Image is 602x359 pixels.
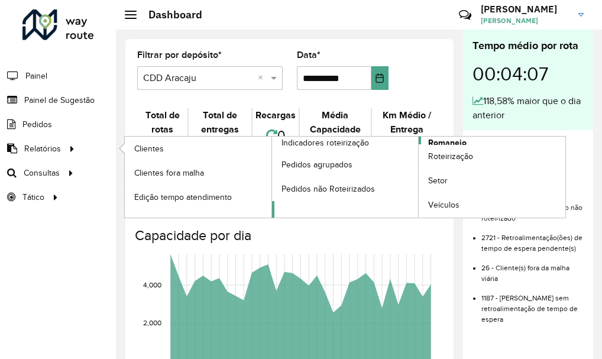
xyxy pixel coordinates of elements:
span: Painel de Sugestão [24,94,95,106]
li: 1187 - [PERSON_NAME] sem retroalimentação de tempo de espera [481,284,584,325]
a: Setor [419,169,565,193]
span: Edição tempo atendimento [134,191,232,203]
span: Tático [22,191,44,203]
span: Indicadores roteirização [281,137,369,149]
span: Veículos [428,199,459,211]
label: Filtrar por depósito [137,48,222,62]
a: Clientes [125,137,271,160]
div: Total de rotas [140,108,185,137]
div: 118,58% maior que o dia anterior [472,94,584,122]
li: 2721 - Retroalimentação(ões) de tempo de espera pendente(s) [481,224,584,254]
h4: Capacidade por dia [135,227,442,244]
div: Média Capacidade [303,108,368,137]
div: 00:04:07 [472,54,584,94]
span: Clientes [134,143,164,155]
li: 26 - Cliente(s) fora da malha viária [481,254,584,284]
span: Pedidos não Roteirizados [281,183,375,195]
a: Roteirização [419,145,565,169]
button: Choose Date [371,66,389,90]
a: Veículos [419,193,565,217]
text: 2,000 [143,319,161,326]
h2: Dashboard [137,8,202,21]
div: Recargas [255,108,296,122]
div: Total de entregas [192,108,248,137]
span: Relatórios [24,143,61,155]
div: Tempo médio por rota [472,38,584,54]
a: Indicadores roteirização [125,137,419,218]
span: Clear all [258,71,268,85]
span: Romaneio [428,137,467,149]
a: Romaneio [272,137,566,218]
span: Roteirização [428,150,473,163]
a: Pedidos não Roteirizados [272,177,419,200]
span: [PERSON_NAME] [481,15,569,26]
label: Data [297,48,321,62]
a: Clientes fora malha [125,161,271,185]
span: Setor [428,174,448,187]
text: 4,000 [143,281,161,289]
span: Painel [25,70,47,82]
a: Edição tempo atendimento [125,185,271,209]
div: 0 [255,122,296,148]
div: Km Médio / Entrega [375,108,439,137]
a: Contato Rápido [452,2,478,28]
span: Clientes fora malha [134,167,204,179]
a: Pedidos agrupados [272,153,419,176]
h3: [PERSON_NAME] [481,4,569,15]
span: Pedidos [22,118,52,131]
span: Consultas [24,167,60,179]
span: Pedidos agrupados [281,159,352,171]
